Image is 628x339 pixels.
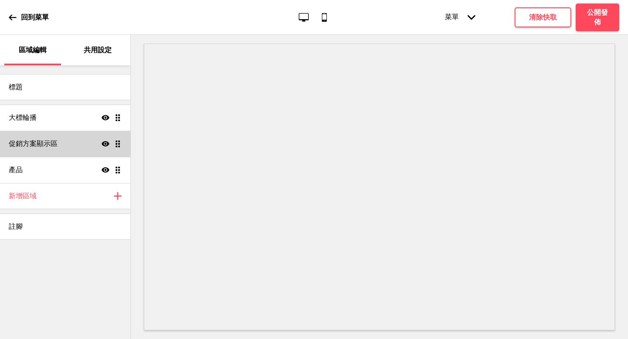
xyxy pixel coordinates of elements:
[436,4,484,31] div: 菜單
[9,6,49,29] a: 回到菜單
[9,113,37,122] h4: 大標輪播
[9,222,23,231] h4: 註腳
[9,139,58,149] h4: 促銷方案顯示區
[529,13,557,22] h4: 清除快取
[9,165,23,175] h4: 產品
[9,82,23,92] h4: 標題
[19,45,47,55] p: 區域編輯
[84,45,112,55] p: 共用設定
[515,7,571,27] button: 清除快取
[21,13,49,22] p: 回到菜單
[9,191,37,201] h4: 新增區域
[576,3,619,31] button: 公開發佈
[584,8,611,27] h4: 公開發佈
